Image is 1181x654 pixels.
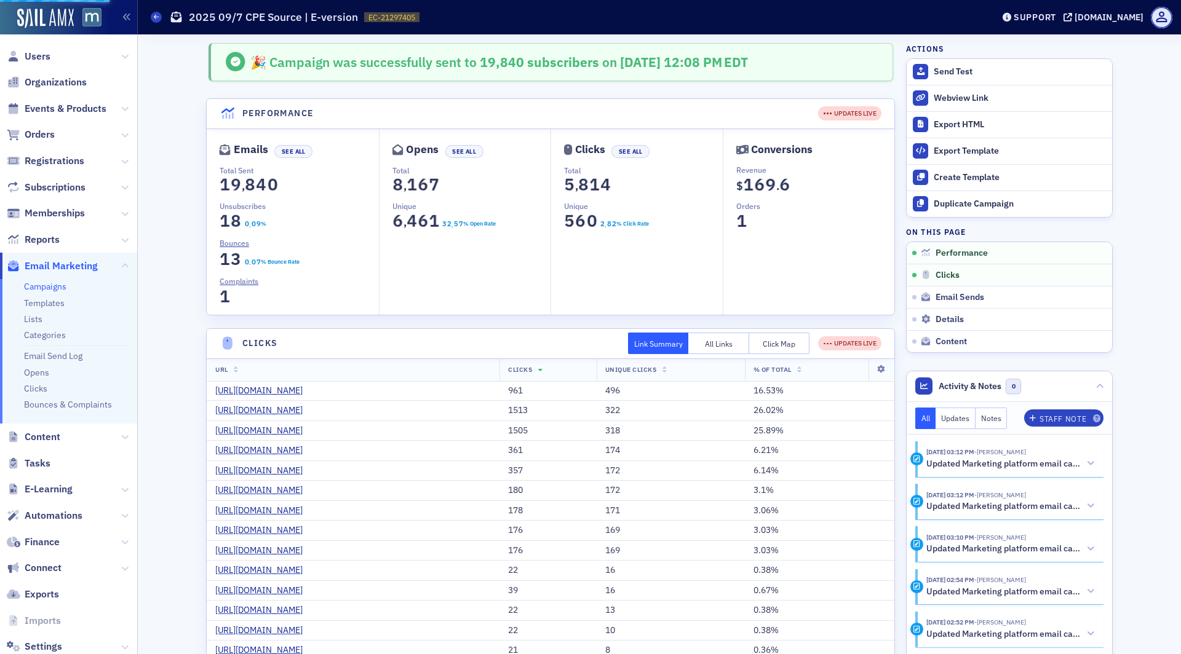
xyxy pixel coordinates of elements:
a: Tasks [7,457,50,470]
span: Content [25,430,60,444]
a: [URL][DOMAIN_NAME] [215,505,312,516]
div: 25.89% [754,425,886,436]
section: 1 [220,290,231,304]
span: Users [25,50,50,63]
a: [URL][DOMAIN_NAME] [215,545,312,556]
div: 172 [605,465,736,476]
span: Memberships [25,207,85,220]
time: 9/5/2025 02:52 PM [926,618,974,626]
div: 180 [508,485,587,496]
div: Activity [910,538,923,551]
span: 4 [404,210,420,232]
span: 0 [250,218,256,229]
span: , [404,214,407,230]
span: Subscriptions [25,181,85,194]
span: Unique Clicks [605,365,657,374]
div: 361 [508,445,587,456]
span: 4 [253,174,270,195]
div: 176 [508,545,587,556]
button: Notes [976,408,1008,429]
h5: Updated Marketing platform email campaign: 2025 09/7 CPE Source | E-version [926,459,1082,470]
div: UPDATES LIVE [818,336,881,350]
span: Orders [25,128,55,141]
span: $ [736,178,743,194]
a: [URL][DOMAIN_NAME] [215,425,312,436]
span: Details [936,314,964,325]
span: 0 [1006,379,1021,394]
div: Support [1014,12,1056,23]
span: Lauren Standiford [974,575,1026,584]
section: 13 [220,252,242,266]
span: 1 [733,210,750,232]
div: Activity [910,623,923,636]
span: 5 [562,174,578,195]
span: 19,840 subscribers [477,53,599,71]
span: Finance [25,535,60,549]
a: Orders [7,128,55,141]
p: Total Sent [220,165,379,176]
a: Email Send Log [24,350,82,361]
span: . [451,221,453,230]
button: [DOMAIN_NAME] [1064,13,1148,22]
span: . [249,259,251,267]
a: Organizations [7,76,87,89]
div: 169 [605,545,736,556]
a: Bounces [220,237,258,248]
a: Categories [24,329,66,341]
a: Imports [7,614,61,628]
div: 318 [605,425,736,436]
a: Bounces & Complaints [24,399,112,410]
button: Updated Marketing platform email campaign: 2025 09/7 CPE Source | E-version [926,543,1095,556]
div: 39 [508,585,587,596]
button: See All [274,145,312,158]
div: Activity [910,495,923,508]
section: 8,167 [392,178,440,192]
button: All [915,408,936,429]
span: 0 [244,256,250,267]
span: 8 [228,210,245,232]
span: 1 [426,210,442,232]
span: Lauren Standiford [974,618,1026,626]
span: 3 [441,218,447,229]
div: 169 [605,525,736,536]
button: Duplicate Campaign [907,191,1112,217]
time: 9/5/2025 03:12 PM [926,447,974,456]
a: [URL][DOMAIN_NAME] [215,485,312,496]
span: 6 [751,174,768,195]
span: 1 [217,286,234,307]
div: Export Template [934,146,1106,157]
section: $169.6 [736,178,790,192]
span: Organizations [25,76,87,89]
div: 16 [605,585,736,596]
a: [URL][DOMAIN_NAME] [215,385,312,396]
button: Send Test [907,59,1112,85]
h5: Updated Marketing platform email campaign: 2025 09/7 CPE Source | E-version [926,501,1082,512]
p: Unique [564,200,723,211]
span: Tasks [25,457,50,470]
span: EDT [722,53,749,71]
span: E-Learning [25,483,73,496]
div: 176 [508,525,587,536]
div: Duplicate Campaign [934,199,1106,210]
h4: On this page [906,226,1113,237]
span: Imports [25,614,61,628]
a: Reports [7,233,60,246]
h4: Performance [242,107,313,120]
span: , [575,178,578,194]
div: [DOMAIN_NAME] [1075,12,1143,23]
a: [URL][DOMAIN_NAME] [215,465,312,476]
button: See All [611,145,650,158]
h5: Updated Marketing platform email campaign: 2025 09/7 CPE Source | E-version [926,543,1082,554]
div: 16.53% [754,385,886,396]
div: 0.67% [754,585,886,596]
p: Revenue [736,164,895,175]
span: 7 [255,256,261,267]
h5: Updated Marketing platform email campaign: 2025 09/7 CPE Source | E-version [926,586,1082,597]
p: Unsubscribes [220,200,379,211]
div: 174 [605,445,736,456]
span: 0 [264,174,281,195]
div: 3.1% [754,485,886,496]
span: Settings [25,640,62,653]
div: Create Template [934,172,1106,183]
a: [URL][DOMAIN_NAME] [215,585,312,596]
